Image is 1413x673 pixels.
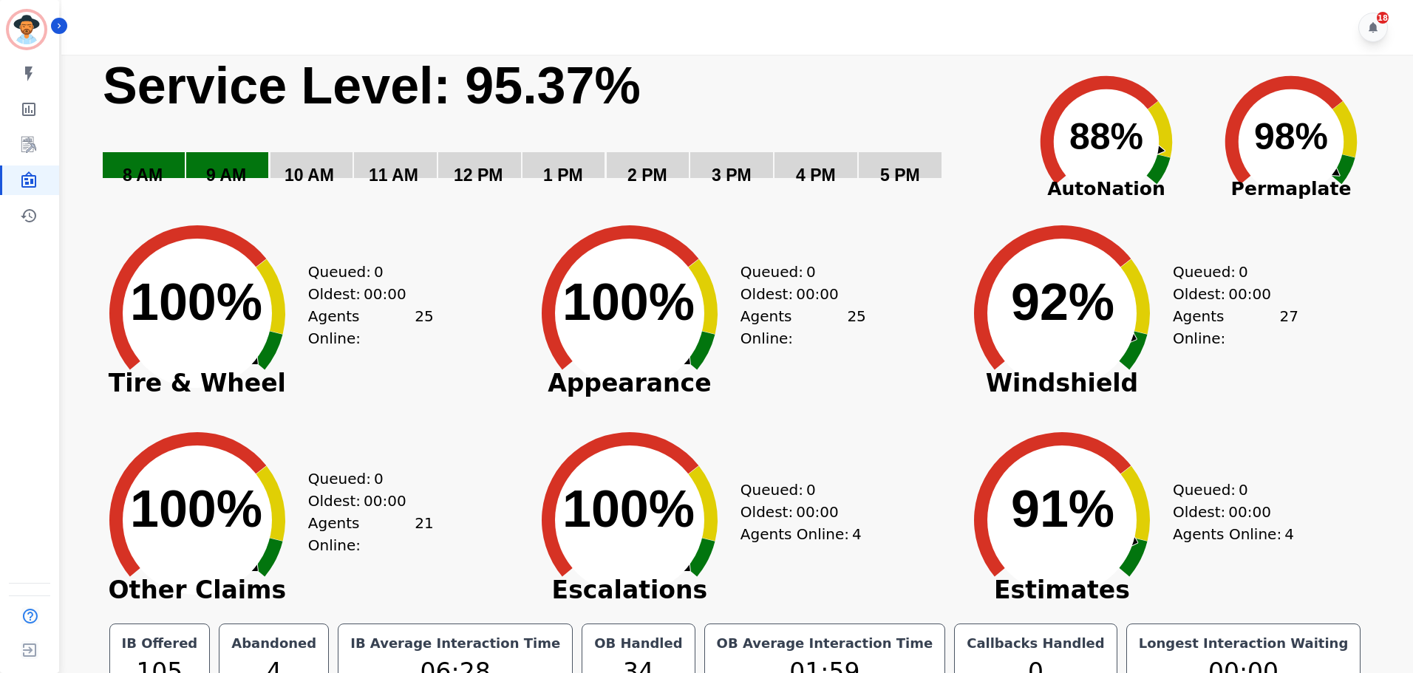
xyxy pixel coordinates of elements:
[347,633,563,654] div: IB Average Interaction Time
[1011,273,1114,331] text: 92%
[714,633,936,654] div: OB Average Interaction Time
[519,583,740,598] span: Escalations
[951,376,1173,391] span: Windshield
[1173,305,1298,349] div: Agents Online:
[1279,305,1298,349] span: 27
[1254,116,1328,157] text: 98%
[543,165,583,185] text: 1 PM
[519,376,740,391] span: Appearance
[740,261,851,283] div: Queued:
[123,165,163,185] text: 8 AM
[308,490,419,512] div: Oldest:
[740,479,851,501] div: Queued:
[130,273,262,331] text: 100%
[796,501,839,523] span: 00:00
[308,512,434,556] div: Agents Online:
[308,305,434,349] div: Agents Online:
[119,633,201,654] div: IB Offered
[308,283,419,305] div: Oldest:
[1228,501,1271,523] span: 00:00
[740,283,851,305] div: Oldest:
[627,165,667,185] text: 2 PM
[591,633,685,654] div: OB Handled
[454,165,503,185] text: 12 PM
[1173,523,1298,545] div: Agents Online:
[308,468,419,490] div: Queued:
[964,633,1108,654] div: Callbacks Handled
[1173,479,1284,501] div: Queued:
[1069,116,1143,157] text: 88%
[415,305,433,349] span: 25
[806,479,816,501] span: 0
[1173,283,1284,305] div: Oldest:
[951,583,1173,598] span: Estimates
[806,261,816,283] span: 0
[1014,175,1199,203] span: AutoNation
[712,165,752,185] text: 3 PM
[852,523,862,545] span: 4
[415,512,433,556] span: 21
[374,261,384,283] span: 0
[740,501,851,523] div: Oldest:
[1199,175,1383,203] span: Permaplate
[796,165,836,185] text: 4 PM
[740,305,866,349] div: Agents Online:
[1011,480,1114,538] text: 91%
[1173,261,1284,283] div: Queued:
[364,283,406,305] span: 00:00
[206,165,246,185] text: 9 AM
[1136,633,1352,654] div: Longest Interaction Waiting
[847,305,865,349] span: 25
[562,480,695,538] text: 100%
[285,165,334,185] text: 10 AM
[562,273,695,331] text: 100%
[86,583,308,598] span: Other Claims
[1173,501,1284,523] div: Oldest:
[101,55,1011,206] svg: Service Level: 0%
[1377,12,1389,24] div: 18
[369,165,418,185] text: 11 AM
[308,261,419,283] div: Queued:
[103,57,641,115] text: Service Level: 95.37%
[374,468,384,490] span: 0
[1239,479,1248,501] span: 0
[9,12,44,47] img: Bordered avatar
[1228,283,1271,305] span: 00:00
[86,376,308,391] span: Tire & Wheel
[228,633,319,654] div: Abandoned
[880,165,920,185] text: 5 PM
[130,480,262,538] text: 100%
[740,523,866,545] div: Agents Online:
[796,283,839,305] span: 00:00
[1284,523,1294,545] span: 4
[364,490,406,512] span: 00:00
[1239,261,1248,283] span: 0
